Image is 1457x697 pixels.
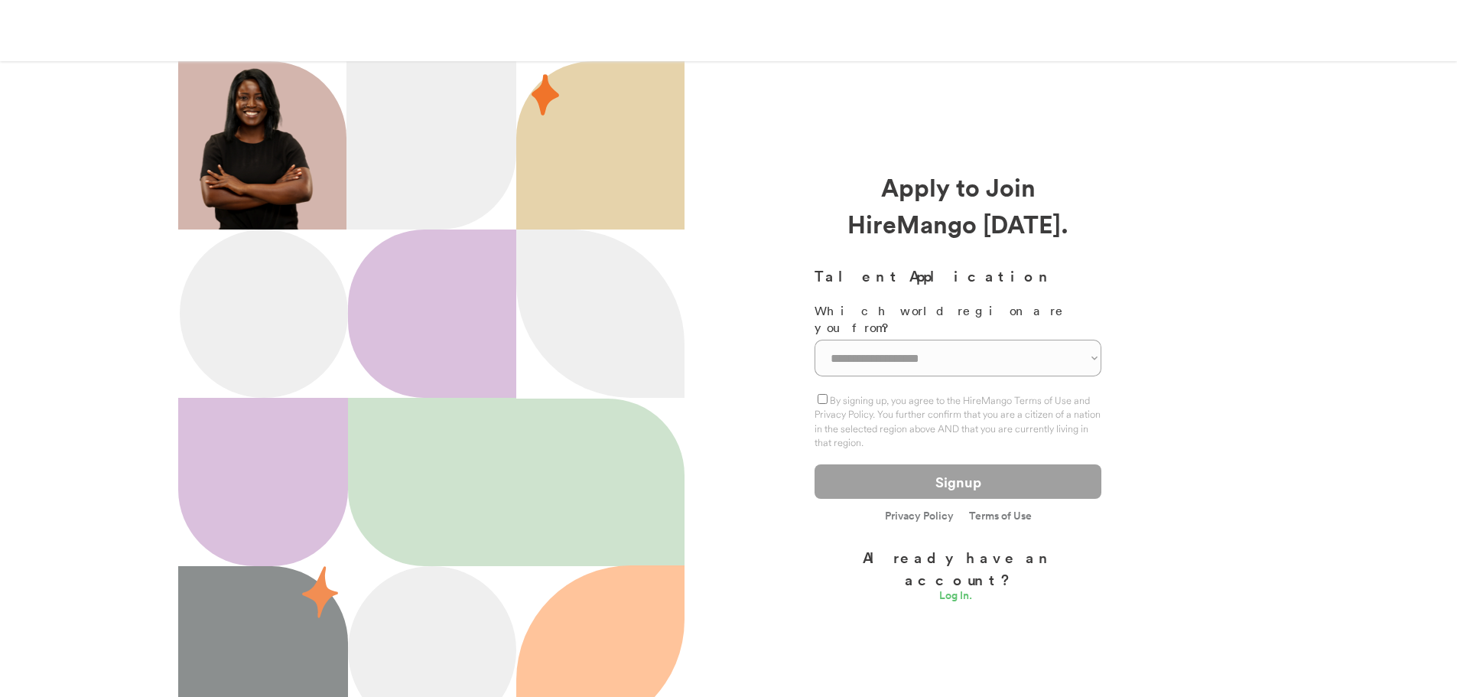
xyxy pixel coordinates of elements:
[885,510,954,523] a: Privacy Policy
[815,394,1101,448] label: By signing up, you agree to the HireMango Terms of Use and Privacy Policy. You further confirm th...
[969,510,1032,521] a: Terms of Use
[815,464,1101,499] button: Signup
[181,61,330,230] img: 200x220.png
[517,399,672,566] img: yH5BAEAAAAALAAAAAABAAEAAAIBRAA7
[532,77,685,230] img: yH5BAEAAAAALAAAAAABAAEAAAIBRAA7
[180,230,348,398] img: Ellipse%2012
[815,265,1101,287] h3: Talent Application
[815,168,1101,242] div: Apply to Join HireMango [DATE].
[815,302,1101,337] div: Which world region are you from?
[302,566,338,618] img: 55
[532,74,559,116] img: 29
[815,546,1101,590] div: Already have an account?
[939,590,977,605] a: Log In.
[11,13,105,49] img: yH5BAEAAAAALAAAAAABAAEAAAIBRAA7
